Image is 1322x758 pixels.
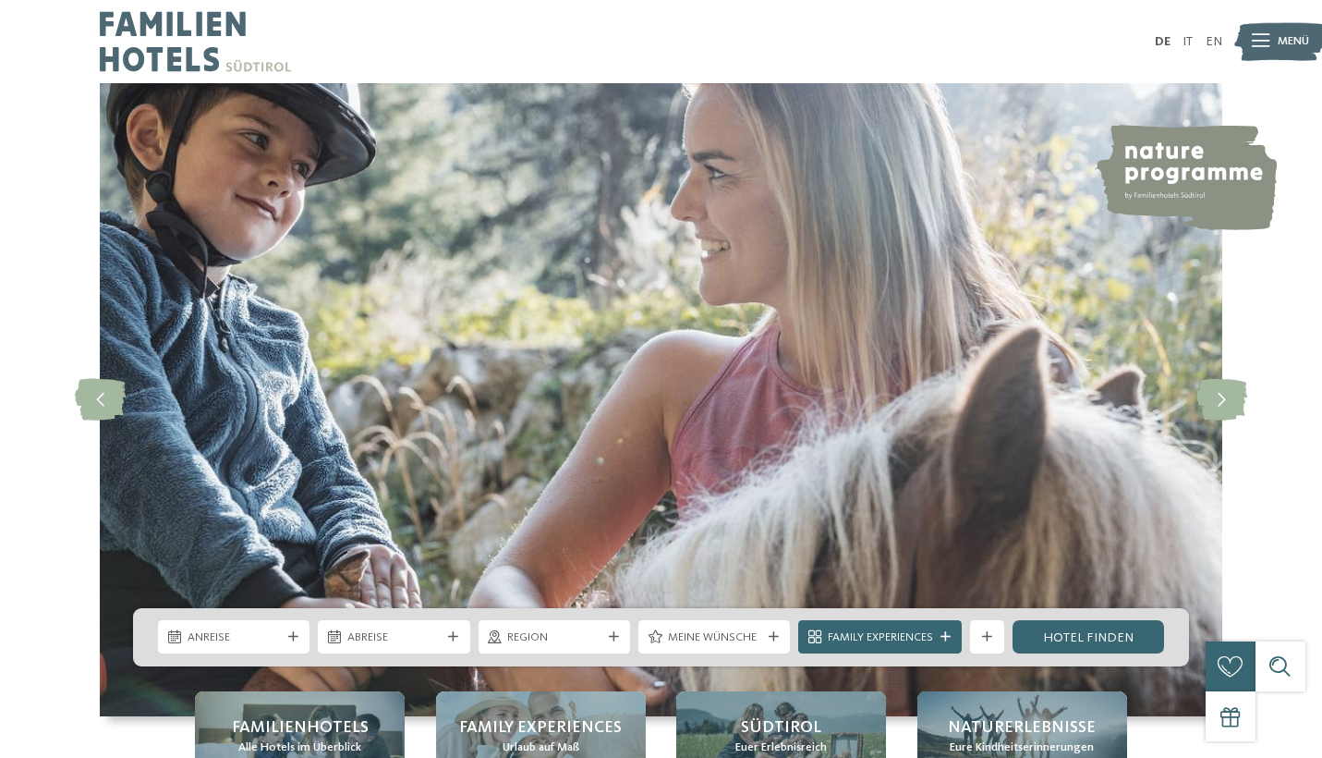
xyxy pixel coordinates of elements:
[232,716,369,740] span: Familienhotels
[1155,35,1170,48] a: DE
[1278,33,1309,50] span: Menü
[1013,620,1164,654] a: Hotel finden
[741,716,821,740] span: Südtirol
[1094,125,1277,230] img: nature programme by Familienhotels Südtirol
[459,716,622,740] span: Family Experiences
[188,630,281,646] span: Anreise
[735,740,827,756] span: Euer Erlebnisreich
[347,630,441,646] span: Abreise
[948,716,1096,740] span: Naturerlebnisse
[238,740,361,756] span: Alle Hotels im Überblick
[950,740,1094,756] span: Eure Kindheitserinnerungen
[507,630,600,646] span: Region
[1183,35,1193,48] a: IT
[503,740,579,756] span: Urlaub auf Maß
[100,83,1222,716] img: Familienhotels Südtirol: The happy family places
[668,630,761,646] span: Meine Wünsche
[1206,35,1222,48] a: EN
[828,630,933,646] span: Family Experiences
